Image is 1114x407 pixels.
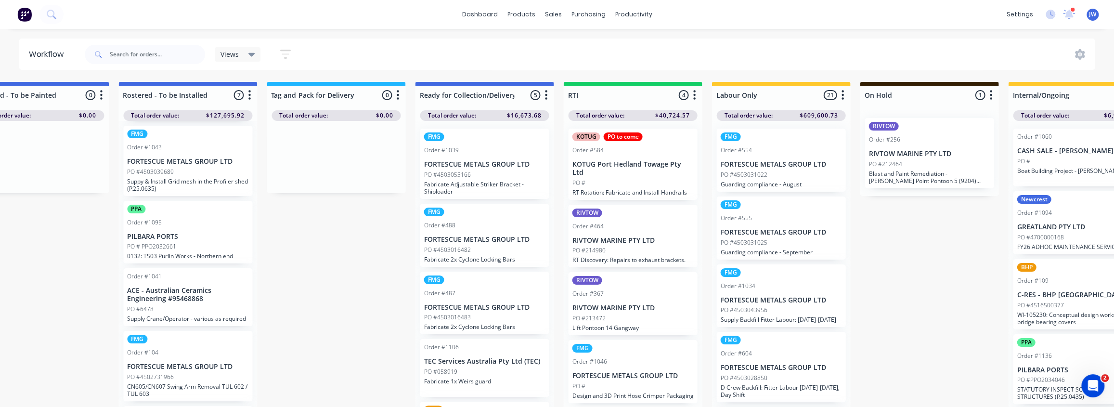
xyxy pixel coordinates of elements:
div: Order #1041 [127,272,162,281]
p: KOTUG Port Hedland Towage Pty Ltd [572,160,693,177]
p: PO #4503031025 [720,238,767,247]
p: FORTESCUE METALS GROUP LTD [572,372,693,380]
p: Fabricate 2x Cyclone Locking Bars [424,323,545,330]
p: Fabricate 2x Cyclone Locking Bars [424,256,545,263]
div: FMG [424,132,444,141]
p: PO #4503039689 [127,168,174,176]
span: $16,673.68 [506,111,541,120]
div: FMGOrder #1039FORTESCUE METALS GROUP LTDPO #4503053166Fabricate Adjustable Striker Bracket - Ship... [420,129,549,199]
div: RIVTOW [572,276,602,285]
div: Order #487 [424,289,455,298]
div: RIVTOW [868,122,898,131]
p: Guarding compliance - September [720,249,842,256]
p: PO #212464 [868,160,902,169]
div: FMG [424,276,444,284]
p: TEC Services Australia Pty Ltd (TEC) [424,357,545,366]
div: RIVTOW [572,209,602,217]
p: PO # [572,382,585,391]
p: RIVTOW MARINE PTY LTD [868,150,990,158]
p: Fabricate 1x Weirs guard [424,378,545,385]
a: dashboard [457,7,503,22]
div: Order #1043 [127,143,162,152]
input: Search for orders... [110,45,205,64]
div: FMGOrder #1046FORTESCUE METALS GROUP LTDPO #Design and 3D Print Hose Crimper Packaging [568,340,697,403]
div: Order #109 [1017,276,1048,285]
div: FMGOrder #554FORTESCUE METALS GROUP LTDPO #4503031022Guarding compliance - August [716,129,845,192]
div: Order #1136 [1017,352,1051,360]
p: FORTESCUE METALS GROUP LTD [424,236,545,244]
p: PO #4503031022 [720,171,767,179]
div: sales [540,7,567,22]
div: FMGOrder #604FORTESCUE METALS GROUP LTDPO #4503028850D Crew Backfill: Fitter Labour [DATE]-[DATE]... [716,332,845,402]
div: FMG [720,268,740,277]
span: 2 [1101,374,1109,382]
div: FMG [720,200,740,209]
p: Blast and Paint Remediation - [PERSON_NAME] Point Pontoon 5 (9204) (P.25.0253) [868,170,990,184]
span: Total order value: [131,111,179,120]
p: ACE - Australian Ceramics Engineering #95468868 [127,287,248,303]
div: Workflow [29,49,68,60]
div: RIVTOWOrder #464RIVTOW MARINE PTY LTDPO #214980RT Discovery: Repairs to exhaust brackets. [568,205,697,268]
div: RIVTOWOrder #256RIVTOW MARINE PTY LTDPO #212464Blast and Paint Remediation - [PERSON_NAME] Point ... [865,118,994,188]
div: Order #604 [720,349,751,358]
p: FORTESCUE METALS GROUP LTD [127,158,248,166]
div: Order #488 [424,221,455,230]
iframe: Intercom live chat [1081,374,1104,397]
p: PILBARA PORTS [127,233,248,241]
p: PO #4503053166 [424,171,470,179]
p: D Crew Backfill: Fitter Labour [DATE]-[DATE], Day Shift [720,384,842,398]
p: FORTESCUE METALS GROUP LTD [720,364,842,372]
div: FMGOrder #104FORTESCUE METALS GROUP LTDPO #4502731966CN605/CN607 Swing Arm Removal TUL 602 / TUL 603 [123,331,252,401]
p: FORTESCUE METALS GROUP LTD [424,303,545,312]
p: FORTESCUE METALS GROUP LTD [720,296,842,304]
p: PO #4700000168 [1017,233,1063,242]
p: CN605/CN607 Swing Arm Removal TUL 602 / TUL 603 [127,383,248,397]
div: Order #1106 [424,343,458,352]
p: PO #4503028850 [720,374,767,382]
p: RT Rotation: Fabricate and Install Handrails [572,189,693,196]
div: Order #1046 [572,357,607,366]
span: Total order value: [724,111,772,120]
div: Order #1041ACE - Australian Ceramics Engineering #95468868PO #6478Supply Crane/Operator - various... [123,268,252,326]
span: Total order value: [427,111,476,120]
p: PO #058919 [424,368,457,376]
div: Order #1095 [127,218,162,227]
div: FMG [720,132,740,141]
div: Order #1039 [424,146,458,155]
div: FMGOrder #488FORTESCUE METALS GROUP LTDPO #4503016482Fabricate 2x Cyclone Locking Bars [420,204,549,267]
p: RIVTOW MARINE PTY LTD [572,236,693,245]
div: PPA [1017,338,1035,347]
div: settings [1002,7,1038,22]
span: Views [220,49,239,59]
p: FORTESCUE METALS GROUP LTD [424,160,545,169]
p: Lift Pontoon 14 Gangway [572,324,693,331]
div: Order #464 [572,222,603,231]
span: $127,695.92 [206,111,245,120]
div: FMG [720,336,740,344]
div: Order #554 [720,146,751,155]
p: PO # PPO2032661 [127,242,176,251]
p: Suppy & Install Grid mesh in the Profiler shed (P.25.0635) [127,178,248,192]
div: KOTUG [572,132,600,141]
p: PO #213472 [572,314,605,323]
p: Fabricate Adjustable Striker Bracket - Shiploader [424,181,545,195]
div: FMG [424,208,444,216]
div: PPA [127,205,145,213]
div: FMG [127,335,147,343]
div: FMGOrder #487FORTESCUE METALS GROUP LTDPO #4503016483Fabricate 2x Cyclone Locking Bars [420,272,549,335]
p: RT Discovery: Repairs to exhaust brackets. [572,256,693,263]
p: PO #6478 [127,305,154,314]
div: PO to come [603,132,642,141]
div: Order #104 [127,348,158,357]
span: Total order value: [1021,111,1069,120]
p: FORTESCUE METALS GROUP LTD [720,160,842,169]
p: Supply Backfill Fitter Labour: [DATE]-[DATE] [720,316,842,323]
span: JW [1089,10,1096,19]
div: FMGOrder #1043FORTESCUE METALS GROUP LTDPO #4503039689Suppy & Install Grid mesh in the Profiler s... [123,126,252,196]
div: FMG [127,130,147,138]
p: PO #4502731966 [127,373,174,381]
div: RIVTOWOrder #367RIVTOW MARINE PTY LTDPO #213472Lift Pontoon 14 Gangway [568,272,697,335]
span: Total order value: [279,111,327,120]
p: Design and 3D Print Hose Crimper Packaging [572,392,693,399]
p: PO # [1017,157,1030,166]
